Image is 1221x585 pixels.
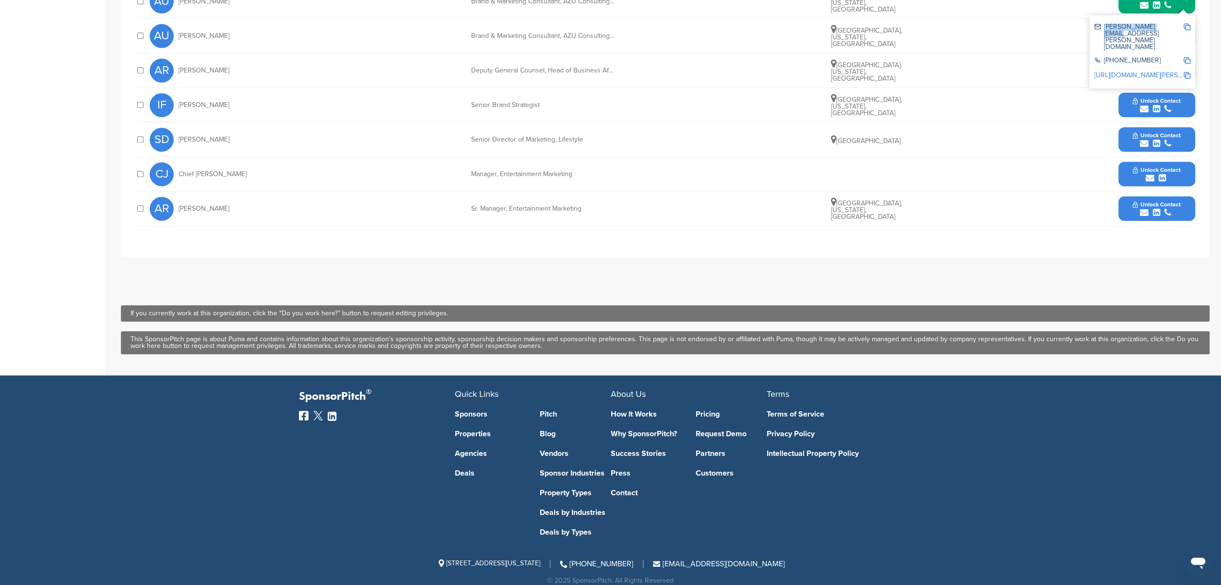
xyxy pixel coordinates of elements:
iframe: Button to launch messaging window [1183,547,1213,577]
a: Deals [455,469,526,477]
span: [GEOGRAPHIC_DATA] [830,137,900,145]
img: Copy [1184,57,1190,64]
a: Intellectual Property Policy [767,450,908,457]
span: AU [150,24,174,48]
span: ® [366,386,371,398]
div: Sr. Manager, Entertainment Marketing [471,205,615,212]
img: Copy [1184,24,1190,30]
a: Property Types [540,489,611,497]
span: [PERSON_NAME] [178,102,229,108]
div: Deputy General Counsel, Head of Business Affairs - Global Brand and Marketing [471,67,615,74]
span: [GEOGRAPHIC_DATA], [US_STATE], [GEOGRAPHIC_DATA] [830,26,901,48]
a: Request Demo [696,430,767,438]
a: Why SponsorPitch? [611,430,682,438]
a: Partners [696,450,767,457]
a: Sponsor Industries [540,469,611,477]
a: Pitch [540,410,611,418]
div: Senior Brand Strategist [471,102,615,108]
a: Privacy Policy [767,430,908,438]
div: If you currently work at this organization, click the “Do you work here?” button to request editi... [130,310,1200,317]
span: AR [150,197,174,221]
div: [PERSON_NAME][EMAIL_ADDRESS][PERSON_NAME][DOMAIN_NAME] [1094,24,1183,50]
div: © 2025 SponsorPitch, All Rights Reserved [299,577,923,584]
span: [GEOGRAPHIC_DATA], [US_STATE], [GEOGRAPHIC_DATA] [830,96,901,117]
span: Terms [767,389,789,399]
span: [GEOGRAPHIC_DATA], [US_STATE], [GEOGRAPHIC_DATA] [830,61,901,83]
a: [PHONE_NUMBER] [560,559,633,569]
span: [PERSON_NAME] [178,33,229,39]
a: Sponsors [455,410,526,418]
div: This SponsorPitch page is about Puma and contains information about this organization's sponsorsh... [130,336,1200,349]
span: CJ [150,162,174,186]
a: Vendors [540,450,611,457]
span: Quick Links [455,389,498,399]
a: Deals by Industries [540,509,611,516]
a: Contact [611,489,682,497]
span: IF [150,93,174,117]
a: Blog [540,430,611,438]
img: Copy [1184,72,1190,79]
button: Unlock Contact [1121,160,1192,189]
a: Success Stories [611,450,682,457]
div: Senior Director of Marketing, Lifestyle [471,136,615,143]
span: Unlock Contact [1133,97,1180,104]
img: Facebook [299,411,308,420]
span: [GEOGRAPHIC_DATA], [US_STATE], [GEOGRAPHIC_DATA] [830,199,901,221]
span: [STREET_ADDRESS][US_STATE] [437,559,540,567]
span: AR [150,59,174,83]
span: Unlock Contact [1133,132,1180,139]
span: Chief [PERSON_NAME] [178,171,247,178]
a: How It Works [611,410,682,418]
span: About Us [611,389,646,399]
button: Unlock Contact [1121,194,1192,223]
span: [PERSON_NAME] [178,205,229,212]
div: [PHONE_NUMBER] [1094,57,1183,65]
span: [PERSON_NAME] [178,136,229,143]
span: SD [150,128,174,152]
a: [URL][DOMAIN_NAME][PERSON_NAME] [1094,71,1211,79]
p: SponsorPitch [299,390,455,404]
img: Twitter [313,411,323,420]
button: Unlock Contact [1121,125,1192,154]
a: Pricing [696,410,767,418]
span: Unlock Contact [1133,201,1180,208]
button: Unlock Contact [1121,91,1192,119]
a: [EMAIL_ADDRESS][DOMAIN_NAME] [653,559,785,569]
a: Press [611,469,682,477]
div: Brand & Marketing Consultant, AZU Consulting | Global Brand Marketing [471,33,615,39]
a: Agencies [455,450,526,457]
div: Manager, Entertainment Marketing [471,171,615,178]
a: Properties [455,430,526,438]
span: Unlock Contact [1133,167,1180,173]
a: Customers [696,469,767,477]
span: [PERSON_NAME] [178,67,229,74]
a: Terms of Service [767,410,908,418]
a: Deals by Types [540,528,611,536]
